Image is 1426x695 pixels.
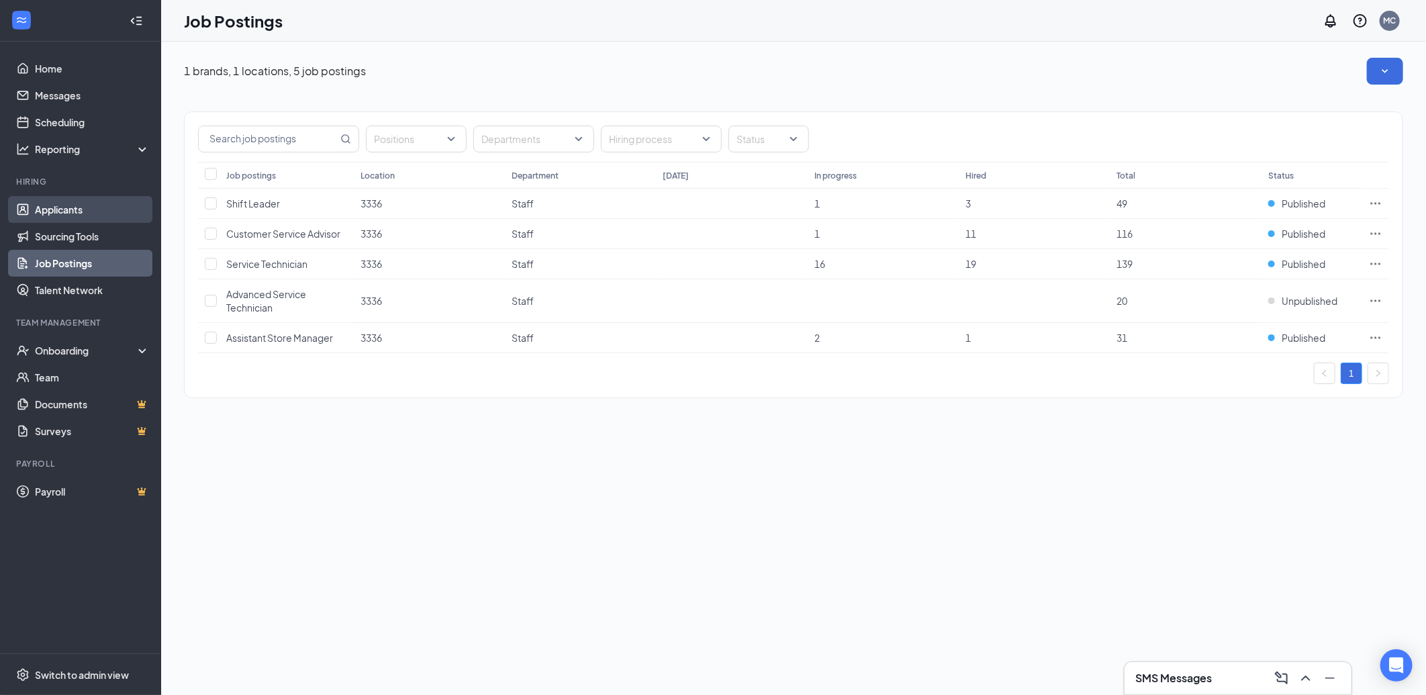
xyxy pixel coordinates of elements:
[1282,294,1337,308] span: Unpublished
[814,332,820,344] span: 2
[965,228,976,240] span: 11
[1369,227,1382,240] svg: Ellipses
[1341,363,1362,384] li: 1
[1369,257,1382,271] svg: Ellipses
[1378,64,1392,78] svg: SmallChevronDown
[1380,649,1413,682] div: Open Intercom Messenger
[1352,13,1368,29] svg: QuestionInfo
[1262,162,1362,189] th: Status
[505,219,656,249] td: Staff
[1282,257,1325,271] span: Published
[657,162,808,189] th: [DATE]
[814,228,820,240] span: 1
[226,288,306,314] span: Advanced Service Technician
[354,189,505,219] td: 3336
[1367,58,1403,85] button: SmallChevronDown
[35,109,150,136] a: Scheduling
[16,668,30,682] svg: Settings
[1117,197,1128,210] span: 49
[1368,363,1389,384] li: Next Page
[1321,369,1329,377] span: left
[361,170,395,181] div: Location
[512,258,534,270] span: Staff
[35,142,150,156] div: Reporting
[1322,670,1338,686] svg: Minimize
[1314,363,1335,384] li: Previous Page
[959,162,1110,189] th: Hired
[1117,332,1128,344] span: 31
[354,219,505,249] td: 3336
[505,279,656,323] td: Staff
[361,258,382,270] span: 3336
[1117,295,1128,307] span: 20
[35,82,150,109] a: Messages
[35,277,150,304] a: Talent Network
[1323,13,1339,29] svg: Notifications
[814,258,825,270] span: 16
[35,223,150,250] a: Sourcing Tools
[35,391,150,418] a: DocumentsCrown
[16,176,147,187] div: Hiring
[1298,670,1314,686] svg: ChevronUp
[361,332,382,344] span: 3336
[15,13,28,27] svg: WorkstreamLogo
[1319,667,1341,689] button: Minimize
[35,55,150,82] a: Home
[512,295,534,307] span: Staff
[354,279,505,323] td: 3336
[361,228,382,240] span: 3336
[1117,258,1133,270] span: 139
[1282,227,1325,240] span: Published
[505,323,656,353] td: Staff
[512,197,534,210] span: Staff
[354,249,505,279] td: 3336
[814,197,820,210] span: 1
[965,332,971,344] span: 1
[1369,197,1382,210] svg: Ellipses
[1369,294,1382,308] svg: Ellipses
[226,228,340,240] span: Customer Service Advisor
[1271,667,1292,689] button: ComposeMessage
[226,170,276,181] div: Job postings
[35,250,150,277] a: Job Postings
[35,418,150,445] a: SurveysCrown
[1374,369,1382,377] span: right
[1282,331,1325,344] span: Published
[1295,667,1317,689] button: ChevronUp
[184,64,366,79] p: 1 brands, 1 locations, 5 job postings
[1282,197,1325,210] span: Published
[130,14,143,28] svg: Collapse
[965,258,976,270] span: 19
[35,364,150,391] a: Team
[16,458,147,469] div: Payroll
[226,258,307,270] span: Service Technician
[361,295,382,307] span: 3336
[512,332,534,344] span: Staff
[1110,162,1262,189] th: Total
[16,317,147,328] div: Team Management
[1341,363,1362,383] a: 1
[1369,331,1382,344] svg: Ellipses
[1314,363,1335,384] button: left
[1135,671,1212,686] h3: SMS Messages
[16,142,30,156] svg: Analysis
[354,323,505,353] td: 3336
[808,162,959,189] th: In progress
[16,344,30,357] svg: UserCheck
[226,197,280,210] span: Shift Leader
[35,668,129,682] div: Switch to admin view
[505,189,656,219] td: Staff
[184,9,283,32] h1: Job Postings
[35,344,138,357] div: Onboarding
[226,332,333,344] span: Assistant Store Manager
[512,228,534,240] span: Staff
[35,196,150,223] a: Applicants
[340,134,351,144] svg: MagnifyingGlass
[1117,228,1133,240] span: 116
[199,126,338,152] input: Search job postings
[35,478,150,505] a: PayrollCrown
[512,170,559,181] div: Department
[1274,670,1290,686] svg: ComposeMessage
[361,197,382,210] span: 3336
[1384,15,1396,26] div: MC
